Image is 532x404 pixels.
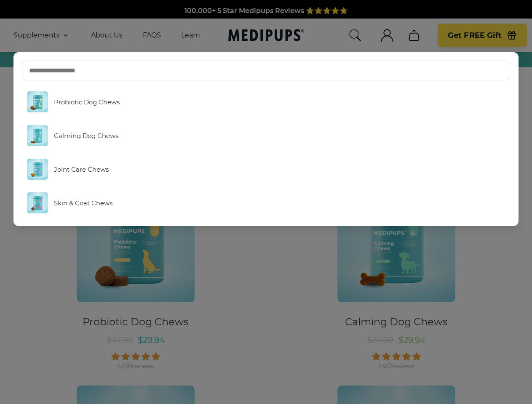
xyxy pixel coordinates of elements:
a: Probiotic Dog Chews [22,87,511,117]
img: Probiotic Dog Chews [27,91,48,112]
span: Calming Dog Chews [54,132,118,140]
span: Skin & Coat Chews [54,199,112,207]
a: Skin & Coat Chews [22,188,511,218]
img: Skin & Coat Chews [27,192,48,213]
a: Calming Dog Chews [22,121,511,150]
img: Calming Dog Chews [27,125,48,146]
a: Joint Care Chews [22,154,511,184]
span: Probiotic Dog Chews [54,98,120,106]
span: Joint Care Chews [54,165,109,173]
img: Joint Care Chews [27,159,48,180]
